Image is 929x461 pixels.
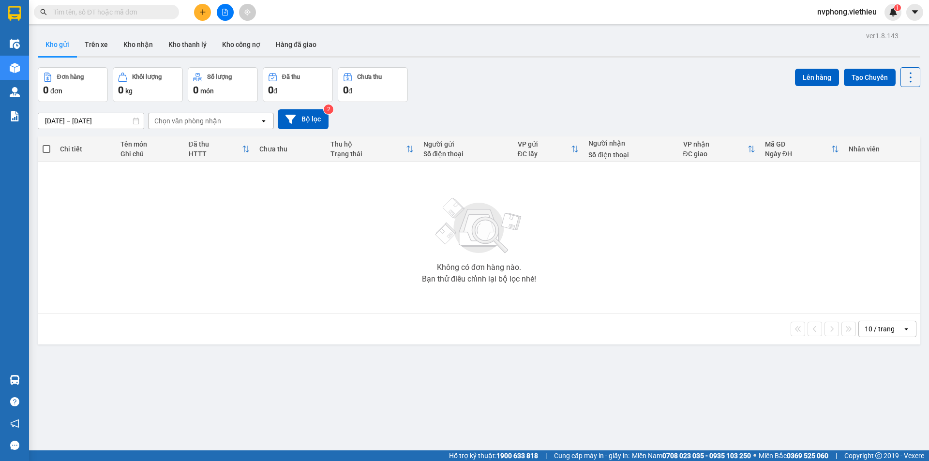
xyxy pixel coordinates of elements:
[348,87,352,95] span: đ
[894,4,901,11] sup: 1
[161,33,214,56] button: Kho thanh lý
[10,397,19,406] span: question-circle
[57,74,84,80] div: Đơn hàng
[10,441,19,450] span: message
[53,7,167,17] input: Tìm tên, số ĐT hoặc mã đơn
[200,87,214,95] span: món
[199,9,206,15] span: plus
[260,117,268,125] svg: open
[518,150,571,158] div: ĐC lấy
[866,30,899,41] div: ver 1.8.143
[545,450,547,461] span: |
[836,450,837,461] span: |
[244,9,251,15] span: aim
[10,87,20,97] img: warehouse-icon
[10,375,20,385] img: warehouse-icon
[10,39,20,49] img: warehouse-icon
[120,140,179,148] div: Tên món
[214,33,268,56] button: Kho công nợ
[809,6,884,18] span: nvphong.viethieu
[38,67,108,102] button: Đơn hàng0đơn
[437,264,521,271] div: Không có đơn hàng nào.
[184,136,255,162] th: Toggle SortBy
[207,74,232,80] div: Số lượng
[765,150,831,158] div: Ngày ĐH
[189,140,242,148] div: Đã thu
[194,4,211,21] button: plus
[423,140,508,148] div: Người gửi
[343,84,348,96] span: 0
[239,4,256,21] button: aim
[278,109,329,129] button: Bộ lọc
[422,275,536,283] div: Bạn thử điều chỉnh lại bộ lọc nhé!
[678,136,760,162] th: Toggle SortBy
[120,150,179,158] div: Ghi chú
[330,150,406,158] div: Trạng thái
[759,450,828,461] span: Miền Bắc
[324,104,333,114] sup: 2
[554,450,629,461] span: Cung cấp máy in - giấy in:
[8,6,21,21] img: logo-vxr
[875,452,882,459] span: copyright
[326,136,419,162] th: Toggle SortBy
[125,87,133,95] span: kg
[38,33,77,56] button: Kho gửi
[10,111,20,121] img: solution-icon
[787,452,828,460] strong: 0369 525 060
[513,136,584,162] th: Toggle SortBy
[113,67,183,102] button: Khối lượng0kg
[116,33,161,56] button: Kho nhận
[222,9,228,15] span: file-add
[496,452,538,460] strong: 1900 633 818
[268,84,273,96] span: 0
[273,87,277,95] span: đ
[189,150,242,158] div: HTTT
[844,69,896,86] button: Tạo Chuyến
[588,151,673,159] div: Số điện thoại
[865,324,895,334] div: 10 / trang
[259,145,321,153] div: Chưa thu
[60,145,110,153] div: Chi tiết
[795,69,839,86] button: Lên hàng
[765,140,831,148] div: Mã GD
[889,8,898,16] img: icon-new-feature
[423,150,508,158] div: Số điện thoại
[683,140,748,148] div: VP nhận
[357,74,382,80] div: Chưa thu
[449,450,538,461] span: Hỗ trợ kỹ thuật:
[760,136,844,162] th: Toggle SortBy
[40,9,47,15] span: search
[662,452,751,460] strong: 0708 023 035 - 0935 103 250
[683,150,748,158] div: ĐC giao
[10,419,19,428] span: notification
[193,84,198,96] span: 0
[753,454,756,458] span: ⚪️
[132,74,162,80] div: Khối lượng
[282,74,300,80] div: Đã thu
[902,325,910,333] svg: open
[263,67,333,102] button: Đã thu0đ
[906,4,923,21] button: caret-down
[911,8,919,16] span: caret-down
[10,63,20,73] img: warehouse-icon
[431,192,527,260] img: svg+xml;base64,PHN2ZyBjbGFzcz0ibGlzdC1wbHVnX19zdmciIHhtbG5zPSJodHRwOi8vd3d3LnczLm9yZy8yMDAwL3N2Zy...
[50,87,62,95] span: đơn
[43,84,48,96] span: 0
[849,145,915,153] div: Nhân viên
[38,113,144,129] input: Select a date range.
[338,67,408,102] button: Chưa thu0đ
[154,116,221,126] div: Chọn văn phòng nhận
[188,67,258,102] button: Số lượng0món
[217,4,234,21] button: file-add
[77,33,116,56] button: Trên xe
[330,140,406,148] div: Thu hộ
[118,84,123,96] span: 0
[518,140,571,148] div: VP gửi
[588,139,673,147] div: Người nhận
[632,450,751,461] span: Miền Nam
[268,33,324,56] button: Hàng đã giao
[896,4,899,11] span: 1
